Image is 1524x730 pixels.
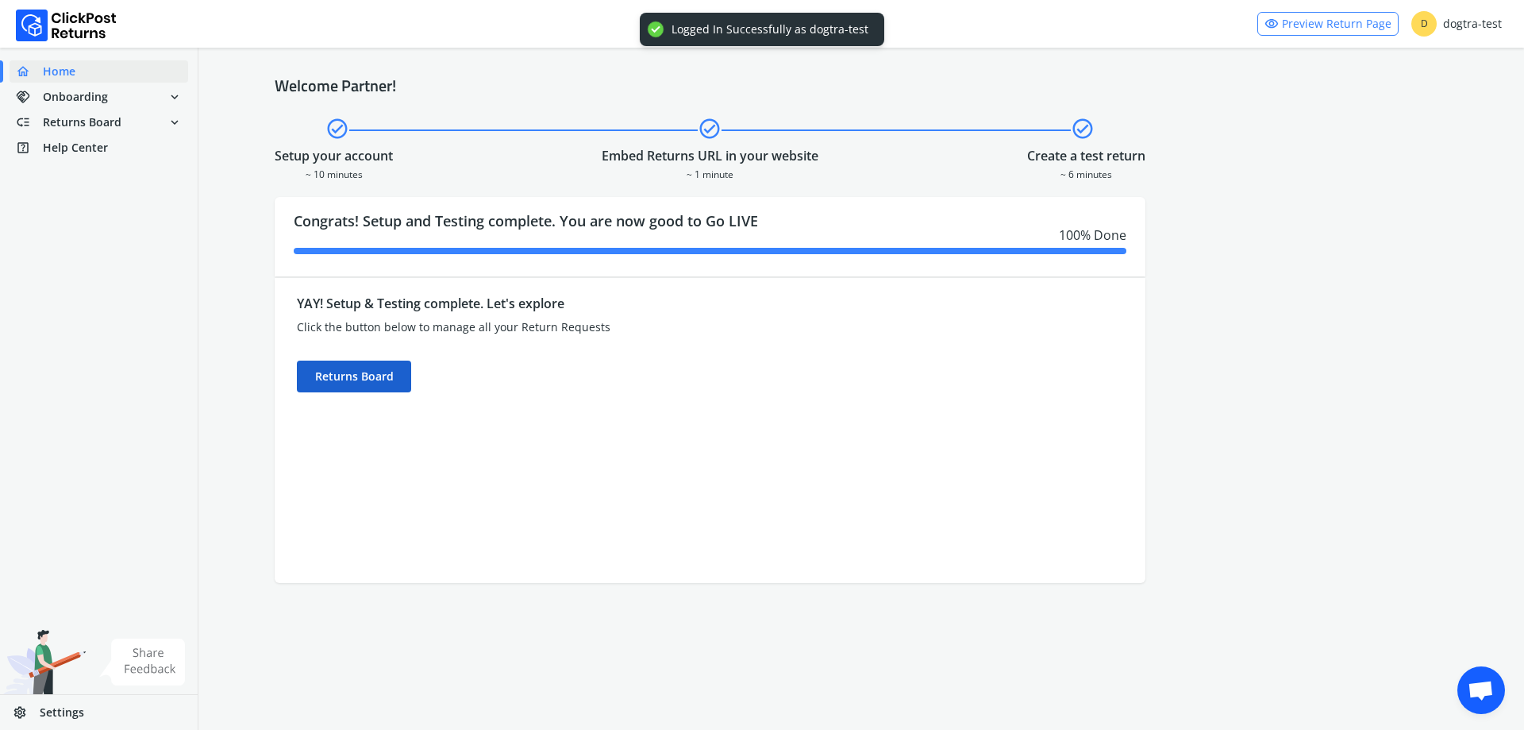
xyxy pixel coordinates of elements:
a: help_centerHelp Center [10,137,188,159]
div: Click the button below to manage all your Return Requests [297,319,905,335]
span: handshake [16,86,43,108]
span: check_circle [698,114,722,143]
div: ~ 6 minutes [1027,165,1145,181]
div: YAY! Setup & Testing complete. Let's explore [297,294,905,313]
div: Returns Board [297,361,411,392]
span: settings [13,701,40,724]
span: check_circle [325,114,349,143]
span: low_priority [16,111,43,133]
div: Create a test return [1027,146,1145,165]
span: home [16,60,43,83]
h4: Welcome Partner! [275,76,1448,95]
span: D [1411,11,1437,37]
span: Returns Board [43,114,121,130]
img: share feedback [99,639,186,686]
span: Settings [40,705,84,720]
div: Embed Returns URL in your website [602,146,818,165]
span: expand_more [167,86,182,108]
span: visibility [1264,13,1279,35]
span: check_circle [1071,114,1095,143]
span: expand_more [167,111,182,133]
div: Setup your account [275,146,393,165]
img: Logo [16,10,117,41]
a: visibilityPreview Return Page [1257,12,1399,36]
span: Onboarding [43,89,108,105]
span: Help Center [43,140,108,156]
span: help_center [16,137,43,159]
div: dogtra-test [1411,11,1502,37]
a: homeHome [10,60,188,83]
div: Congrats! Setup and Testing complete. You are now good to Go LIVE [275,197,1145,276]
div: Open chat [1457,666,1505,714]
div: 100 % Done [294,226,1126,245]
div: ~ 1 minute [602,165,818,181]
div: Logged In Successfully as dogtra-test [672,22,868,37]
span: Home [43,64,75,79]
div: ~ 10 minutes [275,165,393,181]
